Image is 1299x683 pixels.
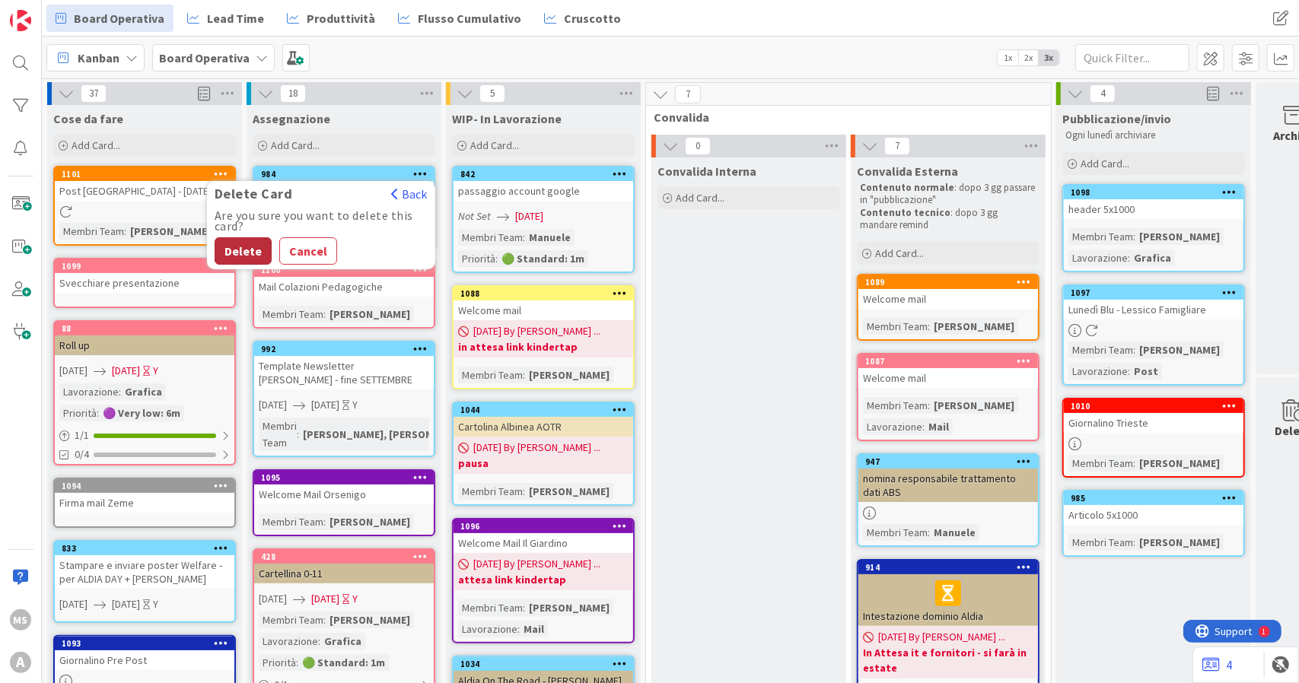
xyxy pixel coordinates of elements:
[254,263,434,297] div: 1100Mail Colazioni Pedagogiche
[458,250,495,267] div: Priorità
[254,263,434,277] div: 1100
[1130,363,1162,380] div: Post
[685,137,711,155] span: 0
[55,479,234,513] div: 1094Firma mail Zeme
[326,513,414,530] div: [PERSON_NAME]
[1064,286,1243,300] div: 1097
[1071,493,1243,504] div: 985
[525,229,575,246] div: Manuele
[1018,50,1039,65] span: 2x
[298,654,389,671] div: 🟢 Standard: 1m
[259,513,323,530] div: Membri Team
[925,418,953,435] div: Mail
[1062,490,1245,557] a: 985Articolo 5x1000Membri Team:[PERSON_NAME]
[454,287,633,320] div: 1088Welcome mail
[460,659,633,669] div: 1034
[863,645,1033,675] b: In Attesa it e fornitori - si farà in estate
[55,637,234,650] div: 1093
[352,397,358,413] div: Y
[259,418,297,451] div: Membri Team
[311,591,339,607] span: [DATE]
[1068,455,1133,472] div: Membri Team
[863,318,928,335] div: Membri Team
[78,49,119,67] span: Kanban
[261,551,434,562] div: 428
[55,167,234,181] div: 1101Delete CardBackAre you sure you want to delete this card?DeleteCancel
[55,479,234,493] div: 1094
[1064,186,1243,219] div: 1098header 5x1000
[53,258,236,308] a: 1099Svecchiare presentazione
[1135,534,1224,551] div: [PERSON_NAME]
[454,417,633,437] div: Cartolina Albinea AOTR
[55,167,234,201] div: 1101Delete CardBackAre you sure you want to delete this card?DeleteCancelPost [GEOGRAPHIC_DATA] -...
[72,138,120,152] span: Add Card...
[62,543,234,554] div: 833
[535,5,630,32] a: Cruscotto
[1039,50,1059,65] span: 3x
[458,367,523,383] div: Membri Team
[59,405,97,421] div: Priorità
[523,367,525,383] span: :
[55,335,234,355] div: Roll up
[1064,199,1243,219] div: header 5x1000
[261,265,434,275] div: 1100
[1064,399,1243,413] div: 1010
[10,609,31,631] div: MS
[97,405,99,421] span: :
[253,469,435,536] a: 1095Welcome Mail OrsenigoMembri Team:[PERSON_NAME]
[930,318,1018,335] div: [PERSON_NAME]
[254,484,434,504] div: Welcome Mail Orsenigo
[352,591,358,607] div: Y
[676,191,724,205] span: Add Card...
[1081,157,1129,170] span: Add Card...
[858,455,1038,469] div: 947
[858,561,1038,574] div: 914
[460,169,633,179] div: 842
[62,638,234,649] div: 1093
[470,138,519,152] span: Add Card...
[857,164,958,179] span: Convalida Esterna
[1064,186,1243,199] div: 1098
[62,481,234,491] div: 1094
[153,596,158,612] div: Y
[55,650,234,670] div: Giornalino Pre Post
[452,402,635,506] a: 1044Cartolina Albinea AOTR[DATE] By [PERSON_NAME] ...pausaMembri Team:[PERSON_NAME]
[1068,534,1133,551] div: Membri Team
[657,164,756,179] span: Convalida Interna
[259,397,287,413] span: [DATE]
[254,167,434,181] div: 984
[454,519,633,553] div: 1096Welcome Mail Il Giardino
[1068,341,1133,358] div: Membri Team
[930,524,979,541] div: Manuele
[1062,284,1245,386] a: 1097Lunedì Blu - Lessico FamigliareMembri Team:[PERSON_NAME]Lavorazione:Post
[523,483,525,500] span: :
[62,261,234,272] div: 1099
[515,208,543,224] span: [DATE]
[112,363,140,379] span: [DATE]
[55,322,234,335] div: 88
[390,186,428,202] button: Back
[59,363,88,379] span: [DATE]
[858,368,1038,388] div: Welcome mail
[59,223,124,240] div: Membri Team
[279,237,337,265] button: Cancel
[452,518,635,643] a: 1096Welcome Mail Il Giardino[DATE] By [PERSON_NAME] ...attesa link kindertapMembri Team:[PERSON_N...
[454,657,633,671] div: 1034
[1068,363,1128,380] div: Lavorazione
[46,5,174,32] a: Board Operativa
[1135,455,1224,472] div: [PERSON_NAME]
[55,493,234,513] div: Firma mail Zeme
[1062,111,1171,126] span: Pubblicazione/invio
[460,405,633,415] div: 1044
[215,210,428,231] div: Are you sure you want to delete this card?
[254,564,434,583] div: Cartellina 0-11
[261,169,434,179] div: 984
[53,320,236,465] a: 88Roll up[DATE][DATE]YLavorazione:GraficaPriorità:🟣 Very low: 6m1/10/4
[259,633,318,650] div: Lavorazione
[59,596,88,612] span: [DATE]
[261,344,434,354] div: 992
[858,561,1038,626] div: 914Intestazione dominio Aldia
[858,469,1038,502] div: nomina responsabile trattamento dati ABS
[1090,84,1116,103] span: 4
[857,453,1040,547] a: 947nomina responsabile trattamento dati ABSMembri Team:Manuele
